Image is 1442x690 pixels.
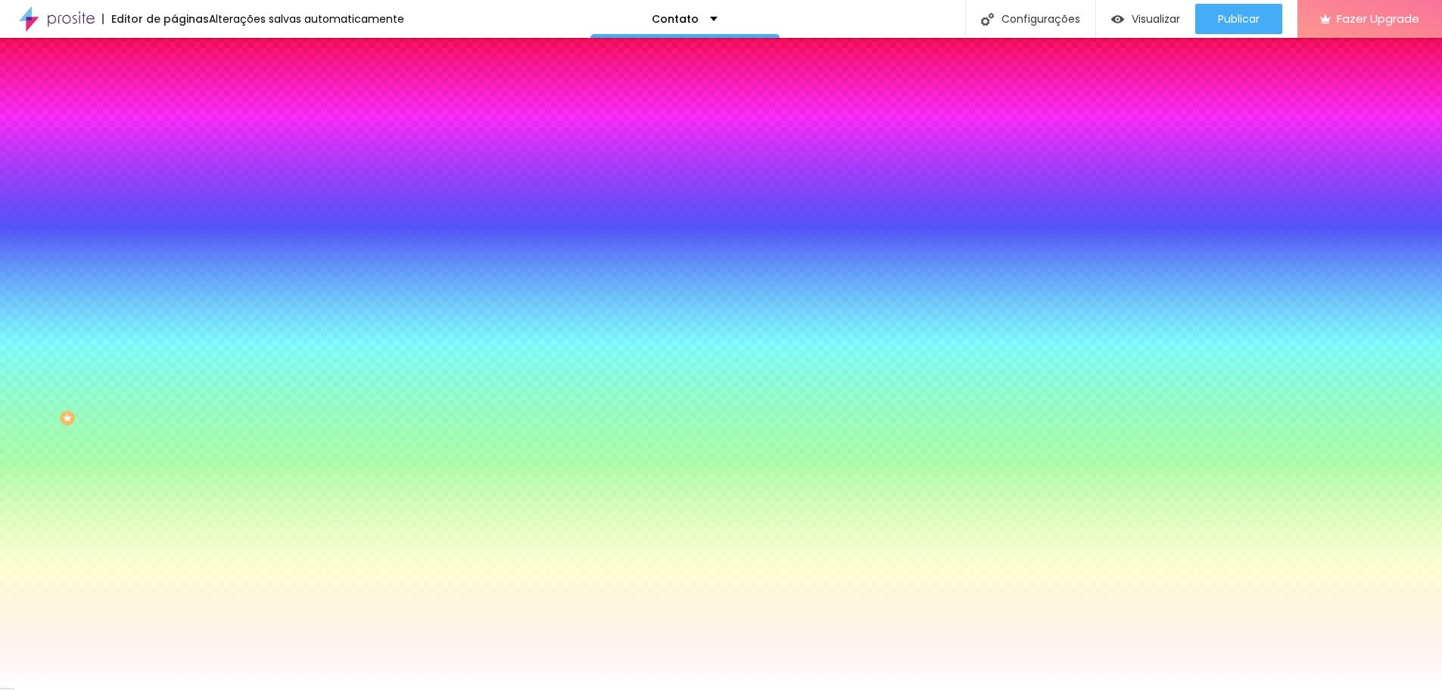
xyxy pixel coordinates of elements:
[652,14,699,24] p: Contato
[981,13,994,26] img: Icone
[1111,13,1124,26] img: view-1.svg
[102,14,209,24] div: Editor de páginas
[1132,13,1180,25] span: Visualizar
[1337,12,1419,25] span: Fazer Upgrade
[209,14,404,24] div: Alterações salvas automaticamente
[1218,13,1260,25] span: Publicar
[1195,4,1282,34] button: Publicar
[1096,4,1195,34] button: Visualizar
